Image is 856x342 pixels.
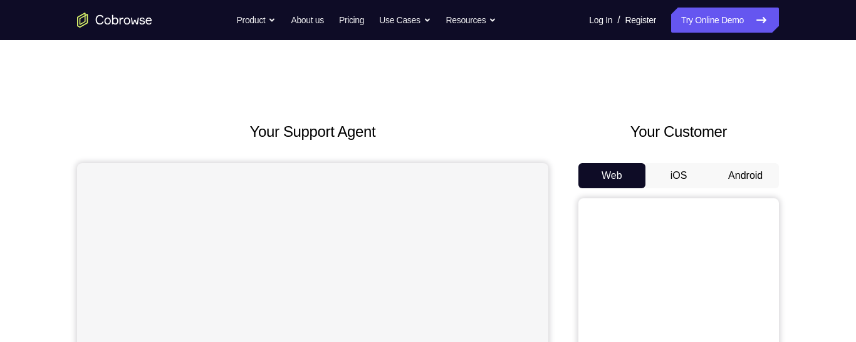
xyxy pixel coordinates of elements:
a: About us [291,8,323,33]
button: Use Cases [379,8,431,33]
button: Product [237,8,276,33]
button: Resources [446,8,497,33]
button: Web [578,163,645,188]
span: / [617,13,620,28]
h2: Your Customer [578,120,779,143]
h2: Your Support Agent [77,120,548,143]
a: Log In [589,8,612,33]
a: Go to the home page [77,13,152,28]
button: iOS [645,163,712,188]
a: Try Online Demo [671,8,779,33]
a: Register [625,8,656,33]
a: Pricing [339,8,364,33]
button: Android [712,163,779,188]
